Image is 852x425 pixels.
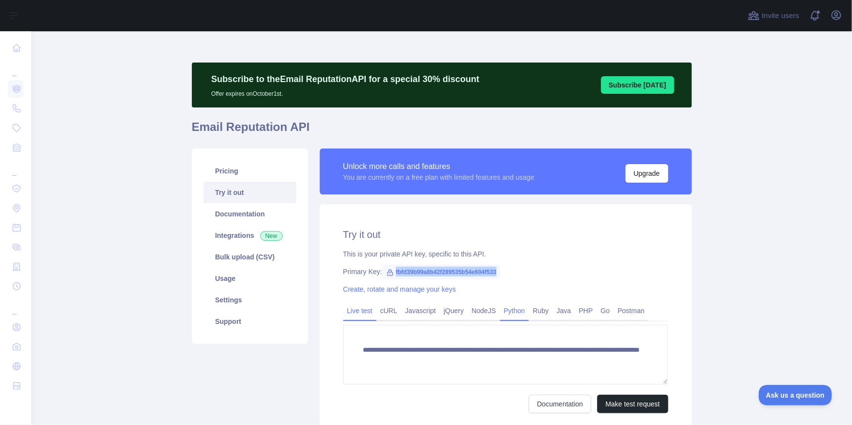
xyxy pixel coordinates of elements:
a: Go [597,303,614,319]
span: fbfd39b99a8b42f289535b54e604f533 [382,265,500,279]
a: Bulk upload (CSV) [204,246,296,268]
a: Support [204,311,296,332]
div: ... [8,59,23,78]
iframe: Toggle Customer Support [759,385,832,405]
a: Create, rotate and manage your keys [343,285,456,293]
a: Try it out [204,182,296,203]
div: Unlock more calls and features [343,161,535,172]
span: New [260,231,283,241]
h1: Email Reputation API [192,119,692,143]
a: Integrations New [204,225,296,246]
button: Subscribe [DATE] [601,76,674,94]
a: Usage [204,268,296,289]
a: Ruby [529,303,553,319]
h2: Try it out [343,228,668,241]
span: Invite users [762,10,799,21]
div: ... [8,158,23,178]
a: Pricing [204,160,296,182]
p: Subscribe to the Email Reputation API for a special 30 % discount [211,72,479,86]
a: cURL [376,303,401,319]
div: ... [8,297,23,317]
p: Offer expires on October 1st. [211,86,479,98]
button: Invite users [746,8,801,23]
div: Primary Key: [343,267,668,276]
a: jQuery [440,303,468,319]
a: NodeJS [468,303,500,319]
div: You are currently on a free plan with limited features and usage [343,172,535,182]
a: PHP [575,303,597,319]
a: Python [500,303,529,319]
a: Java [553,303,575,319]
a: Postman [614,303,648,319]
button: Upgrade [625,164,668,183]
a: Documentation [529,395,591,413]
div: This is your private API key, specific to this API. [343,249,668,259]
a: Documentation [204,203,296,225]
button: Make test request [597,395,668,413]
a: Javascript [401,303,440,319]
a: Live test [343,303,376,319]
a: Settings [204,289,296,311]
